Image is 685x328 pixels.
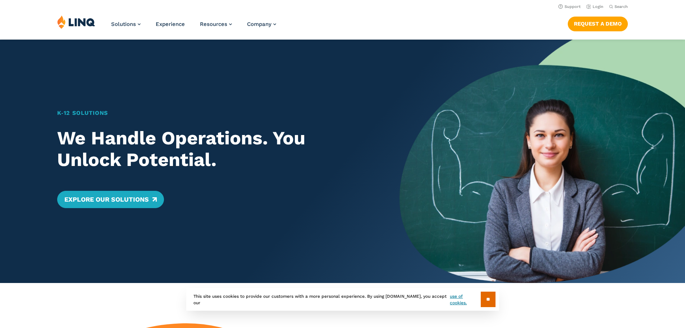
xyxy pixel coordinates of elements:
[450,293,480,306] a: use of cookies.
[200,21,227,27] span: Resources
[57,191,164,208] a: Explore Our Solutions
[111,15,276,39] nav: Primary Navigation
[57,109,372,117] h1: K‑12 Solutions
[568,15,628,31] nav: Button Navigation
[568,17,628,31] a: Request a Demo
[247,21,276,27] a: Company
[399,40,685,283] img: Home Banner
[57,15,95,29] img: LINQ | K‑12 Software
[156,21,185,27] a: Experience
[111,21,136,27] span: Solutions
[609,4,628,9] button: Open Search Bar
[247,21,271,27] span: Company
[200,21,232,27] a: Resources
[586,4,603,9] a: Login
[57,127,372,171] h2: We Handle Operations. You Unlock Potential.
[186,288,499,311] div: This site uses cookies to provide our customers with a more personal experience. By using [DOMAIN...
[615,4,628,9] span: Search
[111,21,141,27] a: Solutions
[558,4,581,9] a: Support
